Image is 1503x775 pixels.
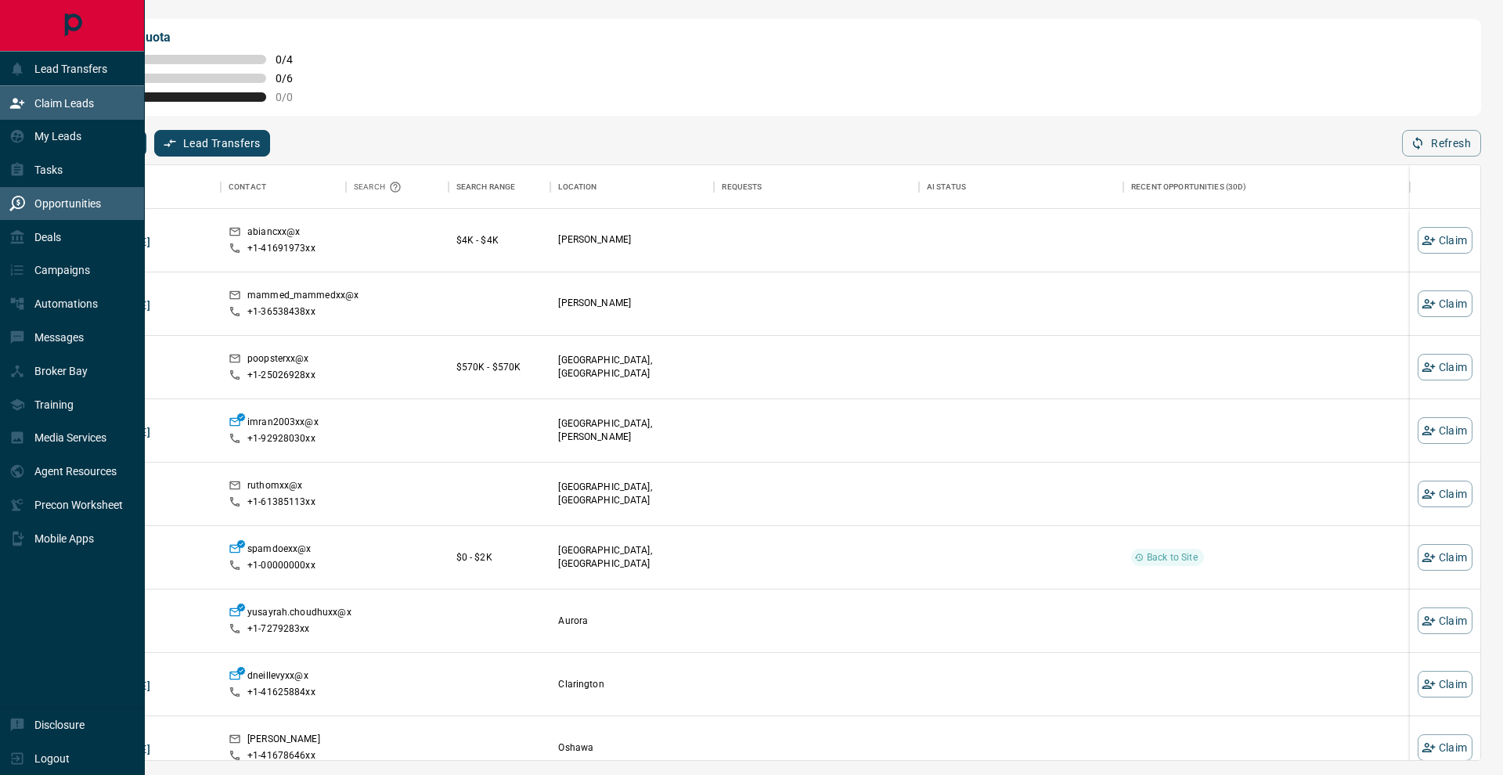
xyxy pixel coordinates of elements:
[919,165,1123,209] div: AI Status
[1418,734,1472,761] button: Claim
[558,165,597,209] div: Location
[1418,290,1472,317] button: Claim
[1418,607,1472,634] button: Claim
[456,165,516,209] div: Search Range
[247,432,315,445] p: +1- 92928030xx
[354,165,405,209] div: Search
[57,165,221,209] div: Name
[1123,165,1410,209] div: Recent Opportunities (30d)
[558,417,706,444] p: [GEOGRAPHIC_DATA], [PERSON_NAME]
[247,242,315,255] p: +1- 41691973xx
[1418,354,1472,380] button: Claim
[558,678,706,691] p: Clarington
[247,225,300,242] p: abiancxx@x
[558,297,706,310] p: [PERSON_NAME]
[221,165,346,209] div: Contact
[1418,227,1472,254] button: Claim
[229,165,266,209] div: Contact
[558,741,706,755] p: Oshawa
[247,369,315,382] p: +1- 25026928xx
[85,28,310,47] p: My Daily Quota
[247,305,315,319] p: +1- 36538438xx
[1141,551,1204,564] span: Back to Site
[247,542,311,559] p: spamdoexx@x
[722,165,762,209] div: Requests
[1418,544,1472,571] button: Claim
[558,233,706,247] p: [PERSON_NAME]
[247,749,315,762] p: +1- 41678646xx
[927,165,966,209] div: AI Status
[1418,481,1472,507] button: Claim
[247,686,315,699] p: +1- 41625884xx
[456,550,543,564] p: $0 - $2K
[247,479,302,496] p: ruthomxx@x
[247,733,320,749] p: [PERSON_NAME]
[558,481,706,507] p: [GEOGRAPHIC_DATA], [GEOGRAPHIC_DATA]
[247,606,351,622] p: yusayrah.choudhuxx@x
[247,622,310,636] p: +1- 7279283xx
[558,544,706,571] p: [GEOGRAPHIC_DATA], [GEOGRAPHIC_DATA]
[558,354,706,380] p: [GEOGRAPHIC_DATA], [GEOGRAPHIC_DATA]
[247,669,308,686] p: dneillevyxx@x
[276,72,310,85] span: 0 / 6
[456,233,543,247] p: $4K - $4K
[247,416,319,432] p: imran2003xx@x
[714,165,918,209] div: Requests
[247,559,315,572] p: +1- 00000000xx
[558,615,706,628] p: Aurora
[247,289,359,305] p: mammed_mammedxx@x
[550,165,714,209] div: Location
[1418,417,1472,444] button: Claim
[449,165,551,209] div: Search Range
[276,53,310,66] span: 0 / 4
[456,360,543,374] p: $570K - $570K
[154,130,271,157] button: Lead Transfers
[1402,130,1481,157] button: Refresh
[276,91,310,103] span: 0 / 0
[247,496,315,509] p: +1- 61385113xx
[247,352,309,369] p: poopsterxx@x
[1131,165,1246,209] div: Recent Opportunities (30d)
[1418,671,1472,697] button: Claim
